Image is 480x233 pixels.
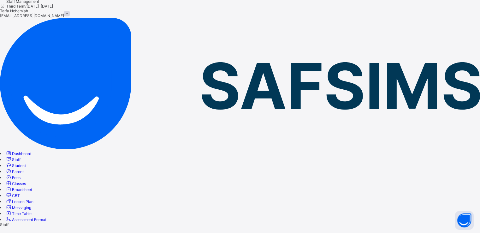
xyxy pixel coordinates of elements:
[12,157,21,162] span: Staff
[12,181,26,186] span: Classes
[5,163,26,168] a: Student
[5,169,24,174] a: Parent
[5,157,21,162] a: Staff
[12,151,31,156] span: Dashboard
[12,169,24,174] span: Parent
[12,199,33,204] span: Lesson Plan
[5,175,21,180] a: Fees
[12,193,20,198] span: CBT
[12,217,46,222] span: Assessment Format
[5,217,46,222] a: Assessment Format
[455,211,474,230] button: Open asap
[12,211,32,216] span: Time Table
[5,205,31,210] a: Messaging
[5,211,32,216] a: Time Table
[5,181,26,186] a: Classes
[5,151,31,156] a: Dashboard
[12,175,21,180] span: Fees
[5,199,33,204] a: Lesson Plan
[5,193,20,198] a: CBT
[12,187,32,192] span: Broadsheet
[12,205,31,210] span: Messaging
[12,163,26,168] span: Student
[5,187,32,192] a: Broadsheet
